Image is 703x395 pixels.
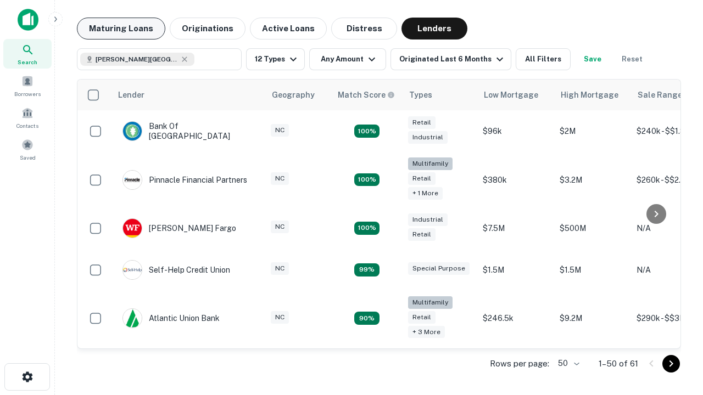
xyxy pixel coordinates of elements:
[599,357,638,370] p: 1–50 of 61
[401,18,467,39] button: Lenders
[123,309,142,328] img: picture
[271,124,289,137] div: NC
[3,103,52,132] a: Contacts
[123,219,142,238] img: picture
[554,110,631,152] td: $2M
[477,80,554,110] th: Low Mortgage
[477,207,554,249] td: $7.5M
[554,356,581,371] div: 50
[390,48,511,70] button: Originated Last 6 Months
[3,39,52,69] a: Search
[96,54,178,64] span: [PERSON_NAME][GEOGRAPHIC_DATA], [GEOGRAPHIC_DATA]
[123,122,142,140] img: picture
[250,18,327,39] button: Active Loans
[271,311,289,324] div: NC
[408,116,436,129] div: Retail
[118,88,144,101] div: Lender
[408,213,448,226] div: Industrial
[516,48,571,70] button: All Filters
[408,157,453,170] div: Multifamily
[477,110,554,152] td: $96k
[77,18,165,39] button: Maturing Loans
[554,152,631,207] td: $3.2M
[170,18,246,39] button: Originations
[408,131,448,144] div: Industrial
[408,228,436,241] div: Retail
[123,261,142,279] img: picture
[561,88,618,101] div: High Mortgage
[490,357,549,370] p: Rows per page:
[14,89,41,98] span: Borrowers
[554,80,631,110] th: High Mortgage
[331,18,397,39] button: Distress
[16,121,38,130] span: Contacts
[484,88,538,101] div: Low Mortgage
[354,263,380,276] div: Matching Properties: 11, hasApolloMatch: undefined
[122,121,254,141] div: Bank Of [GEOGRAPHIC_DATA]
[3,71,52,100] a: Borrowers
[408,326,445,338] div: + 3 more
[615,48,650,70] button: Reset
[403,80,477,110] th: Types
[408,172,436,185] div: Retail
[18,58,37,66] span: Search
[271,221,289,233] div: NC
[638,88,682,101] div: Sale Range
[408,262,470,275] div: Special Purpose
[18,9,38,31] img: capitalize-icon.png
[662,355,680,373] button: Go to next page
[477,291,554,346] td: $246.5k
[554,249,631,291] td: $1.5M
[477,152,554,207] td: $380k
[399,53,506,66] div: Originated Last 6 Months
[272,88,315,101] div: Geography
[554,207,631,249] td: $500M
[20,153,36,162] span: Saved
[3,134,52,164] a: Saved
[123,171,142,189] img: picture
[122,308,220,328] div: Atlantic Union Bank
[246,48,305,70] button: 12 Types
[354,312,380,325] div: Matching Properties: 10, hasApolloMatch: undefined
[408,296,453,309] div: Multifamily
[111,80,265,110] th: Lender
[338,89,393,101] h6: Match Score
[271,172,289,185] div: NC
[265,80,331,110] th: Geography
[331,80,403,110] th: Capitalize uses an advanced AI algorithm to match your search with the best lender. The match sco...
[554,291,631,346] td: $9.2M
[408,311,436,324] div: Retail
[354,173,380,187] div: Matching Properties: 20, hasApolloMatch: undefined
[338,89,395,101] div: Capitalize uses an advanced AI algorithm to match your search with the best lender. The match sco...
[354,222,380,235] div: Matching Properties: 14, hasApolloMatch: undefined
[575,48,610,70] button: Save your search to get updates of matches that match your search criteria.
[477,249,554,291] td: $1.5M
[122,260,230,280] div: Self-help Credit Union
[122,170,247,190] div: Pinnacle Financial Partners
[648,272,703,325] iframe: Chat Widget
[408,187,443,200] div: + 1 more
[309,48,386,70] button: Any Amount
[271,262,289,275] div: NC
[409,88,432,101] div: Types
[122,218,236,238] div: [PERSON_NAME] Fargo
[354,125,380,138] div: Matching Properties: 15, hasApolloMatch: undefined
